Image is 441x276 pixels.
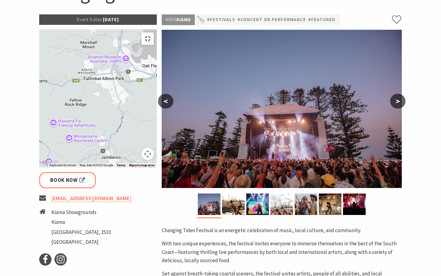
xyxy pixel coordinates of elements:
[80,163,113,167] span: Map data ©2025 Google
[222,194,245,215] img: Changing Tides Performance - 1
[41,159,61,167] a: Open this area in Google Maps (opens a new window)
[51,195,131,202] a: [EMAIL_ADDRESS][DOMAIN_NAME]
[39,14,157,25] p: [DATE]
[162,226,402,235] p: Changing Tides Festival is an energetic celebration of music, local culture, and community.
[51,238,111,246] li: [GEOGRAPHIC_DATA]
[39,172,96,188] a: Book Now
[319,194,341,215] img: Changing Tides Performance - 2
[207,16,235,24] a: #Festivals
[50,163,76,167] button: Keyboard shortcuts
[246,194,269,215] img: Changing Tides Performers - 3
[198,194,221,215] img: Changing Tides Main Stage
[51,208,111,217] li: Kiama Showgrounds
[158,94,173,109] button: <
[77,17,103,22] span: Event Dates:
[162,30,402,188] img: Changing Tides Main Stage
[51,228,111,236] li: [GEOGRAPHIC_DATA], 2533
[51,218,111,226] li: Kiama
[141,33,154,45] button: Toggle fullscreen view
[41,159,61,167] img: Google
[141,148,154,160] button: Map camera controls
[117,163,126,167] a: Terms (opens in new tab)
[308,16,335,24] a: #Featured
[162,14,195,25] p: Kiama
[129,163,155,167] a: Report a map error
[390,94,405,109] button: >
[166,17,176,22] span: Area
[343,194,366,215] img: Changing Tides Festival Goers - 3
[50,176,85,184] span: Book Now
[237,16,306,24] a: #Concert or Performance
[162,240,402,265] p: With two unique experiences, the festival invites everyone to immerse themselves in the best of t...
[295,194,317,215] img: Changing Tides Festival Goers - 2
[270,194,293,215] img: Changing Tides Festival Goers - 1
